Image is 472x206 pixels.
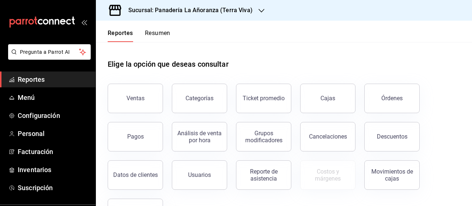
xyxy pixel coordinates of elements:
[188,171,211,178] div: Usuarios
[300,84,355,113] a: Cajas
[364,122,420,151] button: Descuentos
[108,29,170,42] div: navigation tabs
[241,168,287,182] div: Reporte de asistencia
[305,168,351,182] div: Costos y márgenes
[377,133,407,140] div: Descuentos
[241,130,287,144] div: Grupos modificadores
[81,19,87,25] button: open_drawer_menu
[172,122,227,151] button: Análisis de venta por hora
[185,95,214,102] div: Categorías
[18,183,90,193] span: Suscripción
[108,29,133,42] button: Reportes
[108,122,163,151] button: Pagos
[5,53,91,61] a: Pregunta a Parrot AI
[108,59,229,70] h1: Elige la opción que deseas consultar
[18,147,90,157] span: Facturación
[309,133,347,140] div: Cancelaciones
[364,84,420,113] button: Órdenes
[122,6,253,15] h3: Sucursal: Panadería La Añoranza (Terra Viva)
[381,95,403,102] div: Órdenes
[236,122,291,151] button: Grupos modificadores
[126,95,145,102] div: Ventas
[18,165,90,175] span: Inventarios
[20,48,79,56] span: Pregunta a Parrot AI
[127,133,144,140] div: Pagos
[18,111,90,121] span: Configuración
[243,95,285,102] div: Ticket promedio
[18,129,90,139] span: Personal
[236,160,291,190] button: Reporte de asistencia
[145,29,170,42] button: Resumen
[18,92,90,102] span: Menú
[320,94,336,103] div: Cajas
[113,171,158,178] div: Datos de clientes
[108,84,163,113] button: Ventas
[177,130,222,144] div: Análisis de venta por hora
[108,160,163,190] button: Datos de clientes
[369,168,415,182] div: Movimientos de cajas
[8,44,91,60] button: Pregunta a Parrot AI
[236,84,291,113] button: Ticket promedio
[364,160,420,190] button: Movimientos de cajas
[18,74,90,84] span: Reportes
[300,160,355,190] button: Contrata inventarios para ver este reporte
[172,84,227,113] button: Categorías
[300,122,355,151] button: Cancelaciones
[172,160,227,190] button: Usuarios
